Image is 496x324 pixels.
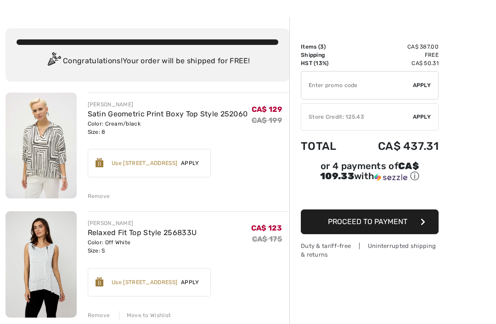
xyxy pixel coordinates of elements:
span: Apply [413,113,431,121]
a: Satin Geometric Print Boxy Top Style 252060 [88,110,248,118]
td: CA$ 387.00 [352,43,439,51]
span: CA$ 109.33 [320,160,419,181]
span: Apply [177,159,203,167]
img: Sezzle [374,173,407,181]
div: Use [STREET_ADDRESS] [112,278,177,286]
div: Remove [88,192,110,200]
td: CA$ 437.31 [352,131,439,162]
span: Apply [177,278,203,286]
td: Items ( ) [301,43,352,51]
div: Move to Wishlist [119,311,171,319]
div: Color: Off White Size: S [88,238,197,255]
s: CA$ 199 [252,116,282,125]
img: Relaxed Fit Top Style 256833U [6,211,77,318]
s: CA$ 175 [252,235,282,243]
div: Duty & tariff-free | Uninterrupted shipping & returns [301,242,439,259]
button: Proceed to Payment [301,209,439,234]
span: CA$ 129 [252,105,282,114]
img: Reward-Logo.svg [96,277,104,286]
td: HST (13%) [301,59,352,67]
div: Store Credit: 125.43 [301,113,413,121]
span: Apply [413,81,431,89]
div: Use [STREET_ADDRESS] [112,159,177,167]
div: [PERSON_NAME] [88,219,197,227]
div: or 4 payments of with [301,162,439,182]
span: CA$ 123 [251,224,282,232]
img: Satin Geometric Print Boxy Top Style 252060 [6,93,77,198]
span: Proceed to Payment [328,217,407,226]
img: Congratulation2.svg [45,52,63,71]
iframe: PayPal-paypal [301,186,439,206]
div: Color: Cream/black Size: 8 [88,120,248,136]
a: Relaxed Fit Top Style 256833U [88,228,197,237]
div: Remove [88,311,110,319]
div: [PERSON_NAME] [88,100,248,109]
td: Total [301,131,352,162]
div: or 4 payments ofCA$ 109.33withSezzle Click to learn more about Sezzle [301,162,439,186]
td: Shipping [301,51,352,59]
img: Reward-Logo.svg [96,158,104,167]
input: Promo code [301,71,413,99]
td: CA$ 50.31 [352,59,439,67]
div: Congratulations! Your order will be shipped for FREE! [17,52,278,71]
td: Free [352,51,439,59]
span: 3 [320,44,324,50]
